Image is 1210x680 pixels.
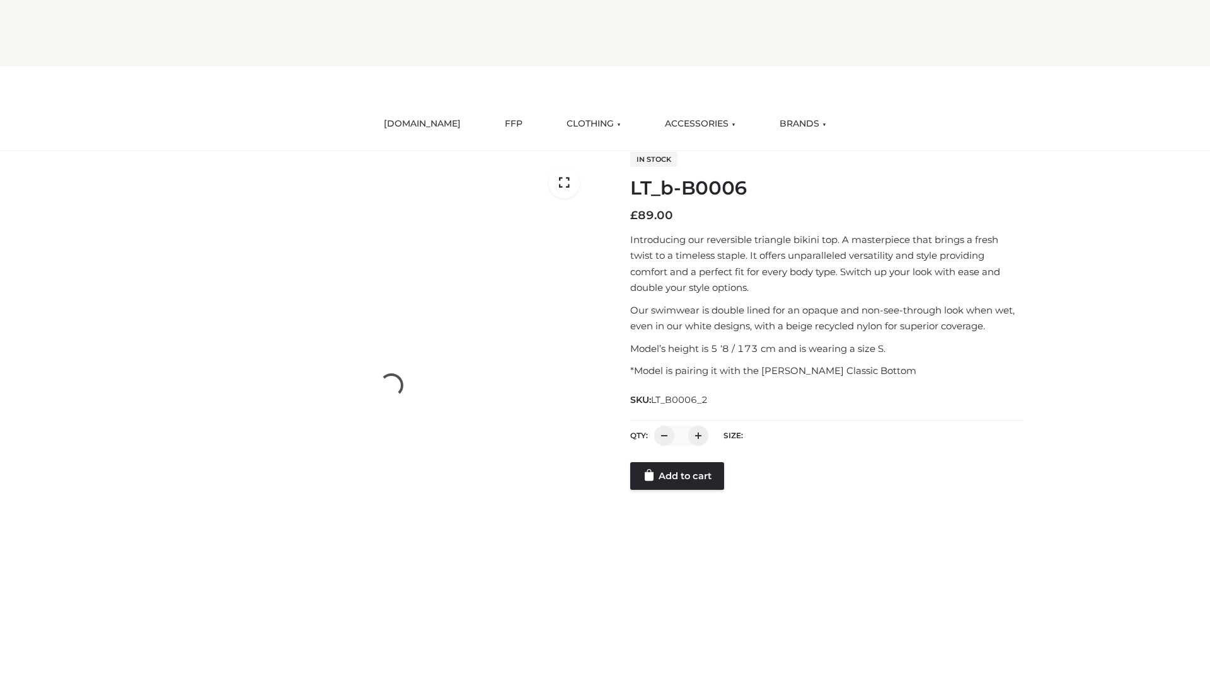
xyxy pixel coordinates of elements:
a: ACCESSORIES [655,110,745,138]
a: BRANDS [770,110,836,138]
label: Size: [723,431,743,440]
span: £ [630,208,638,222]
label: QTY: [630,431,648,440]
a: [DOMAIN_NAME] [374,110,470,138]
span: SKU: [630,392,709,407]
span: In stock [630,152,677,167]
p: Model’s height is 5 ‘8 / 173 cm and is wearing a size S. [630,341,1023,357]
a: CLOTHING [557,110,630,138]
p: Introducing our reversible triangle bikini top. A masterpiece that brings a fresh twist to a time... [630,232,1023,296]
a: Add to cart [630,462,724,490]
p: *Model is pairing it with the [PERSON_NAME] Classic Bottom [630,363,1023,379]
p: Our swimwear is double lined for an opaque and non-see-through look when wet, even in our white d... [630,302,1023,334]
h1: LT_b-B0006 [630,177,1023,200]
bdi: 89.00 [630,208,673,222]
a: FFP [495,110,532,138]
span: LT_B0006_2 [651,394,708,405]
